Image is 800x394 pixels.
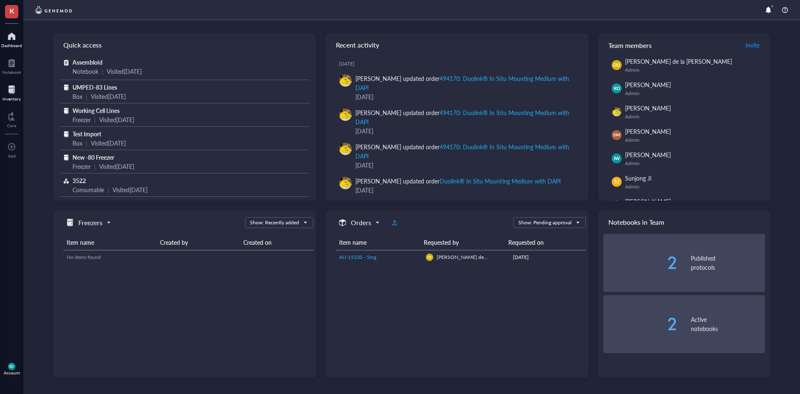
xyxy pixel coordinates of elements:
[505,235,579,250] th: Requested on
[72,83,117,91] span: UMPED-83 Lines
[72,176,86,185] span: 3522
[625,151,671,159] span: [PERSON_NAME]
[2,56,21,75] a: Notebook
[102,67,103,76] div: |
[625,113,762,120] div: Admin
[614,178,619,186] span: SJ
[33,5,74,15] img: genemod-logo
[745,38,760,52] button: Invite
[625,90,762,97] div: Admin
[72,115,91,124] div: Freezer
[420,235,505,250] th: Requested by
[63,235,157,250] th: Item name
[427,256,432,259] span: DD
[598,211,770,234] div: Notebooks in Team
[99,115,134,124] div: Visited [DATE]
[10,365,14,369] span: RD
[8,153,16,158] div: Add
[355,108,575,126] div: [PERSON_NAME] updated order
[339,177,352,189] img: da48f3c6-a43e-4a2d-aade-5eac0d93827f.jpeg
[339,253,376,261] span: AU-15330 - 5mg
[86,138,87,148] div: |
[78,218,102,228] h5: Freezers
[355,186,575,195] div: [DATE]
[355,143,569,160] div: 494170: Duolink® In Situ Mounting Medium with DAPI
[440,177,560,185] div: Duolink® In Situ Mounting Medium with DAPI
[72,67,98,76] div: Notebook
[612,107,621,116] img: da48f3c6-a43e-4a2d-aade-5eac0d93827f.jpeg
[625,183,762,190] div: Admin
[332,139,582,173] a: [PERSON_NAME] updated order494170: Duolink® In Situ Mounting Medium with DAPI[DATE]
[99,162,134,171] div: Visited [DATE]
[2,70,21,75] div: Notebook
[513,253,582,261] div: [DATE]
[67,253,310,261] div: No items found
[1,30,22,48] a: Dashboard
[339,253,419,261] a: AU-15330 - 5mg
[355,126,575,136] div: [DATE]
[53,33,316,57] div: Quick access
[745,41,760,49] span: Invite
[72,185,104,194] div: Consumable
[625,67,762,73] div: Admin
[339,74,352,87] img: da48f3c6-a43e-4a2d-aade-5eac0d93827f.jpeg
[355,74,569,92] div: 494170: Duolink® In Situ Mounting Medium with DAPI
[72,106,120,115] span: Working Cell Lines
[598,33,770,57] div: Team members
[332,105,582,139] a: [PERSON_NAME] updated order494170: Duolink® In Situ Mounting Medium with DAPI[DATE]
[613,132,620,138] span: DM
[339,60,582,67] div: [DATE]
[72,130,101,138] span: Test Import
[625,137,762,143] div: Admin
[94,115,96,124] div: |
[2,96,21,101] div: Inventory
[625,127,671,136] span: [PERSON_NAME]
[336,235,420,250] th: Item name
[107,185,109,194] div: |
[86,92,87,101] div: |
[355,161,575,170] div: [DATE]
[625,104,671,112] span: [PERSON_NAME]
[94,162,96,171] div: |
[339,108,352,121] img: da48f3c6-a43e-4a2d-aade-5eac0d93827f.jpeg
[7,110,16,128] a: Core
[1,43,22,48] div: Dashboard
[72,138,82,148] div: Box
[355,142,575,161] div: [PERSON_NAME] updated order
[250,219,299,226] div: Show: Recently added
[437,253,530,261] span: [PERSON_NAME] de la [PERSON_NAME]
[157,235,240,250] th: Created by
[613,62,620,68] span: DD
[332,70,582,105] a: [PERSON_NAME] updated order494170: Duolink® In Situ Mounting Medium with DAPI[DATE]
[91,92,126,101] div: Visited [DATE]
[625,174,651,182] span: Sunjong Ji
[691,253,765,272] div: Published protocols
[691,315,765,333] div: Active notebooks
[91,138,126,148] div: Visited [DATE]
[625,57,732,65] span: [PERSON_NAME] de la [PERSON_NAME]
[10,5,14,16] span: K
[4,370,20,375] div: Account
[355,176,561,186] div: [PERSON_NAME] updated order
[355,108,569,126] div: 494170: Duolink® In Situ Mounting Medium with DAPI
[240,235,313,250] th: Created on
[339,143,352,155] img: da48f3c6-a43e-4a2d-aade-5eac0d93827f.jpeg
[355,74,575,92] div: [PERSON_NAME] updated order
[326,33,588,57] div: Recent activity
[351,218,371,228] h5: Orders
[72,58,102,66] span: Assembloid
[2,83,21,101] a: Inventory
[355,92,575,101] div: [DATE]
[72,153,114,161] span: New -80 Freezer
[613,85,620,92] span: RD
[332,173,582,198] a: [PERSON_NAME] updated orderDuolink® In Situ Mounting Medium with DAPI[DATE]
[72,92,82,101] div: Box
[7,123,16,128] div: Core
[112,185,147,194] div: Visited [DATE]
[625,80,671,89] span: [PERSON_NAME]
[518,219,572,226] div: Show: Pending approval
[603,316,677,332] div: 2
[625,160,762,167] div: Admin
[625,197,671,206] span: [PERSON_NAME]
